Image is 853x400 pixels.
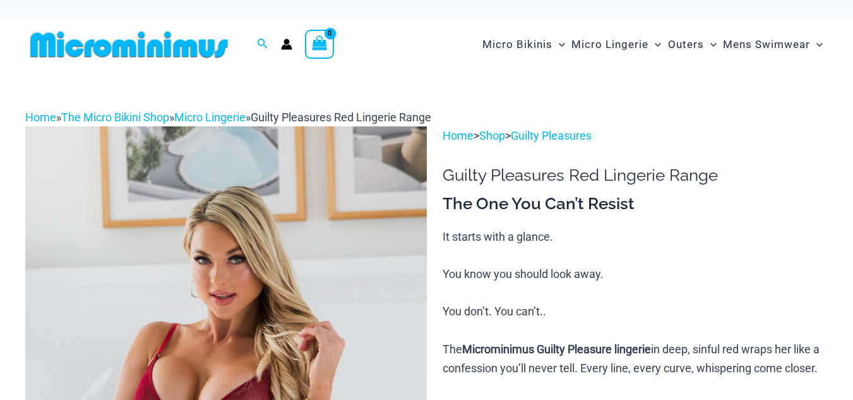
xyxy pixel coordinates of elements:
a: View Shopping Cart, empty [305,30,334,59]
a: Home [25,111,56,124]
span: Outers [668,28,704,61]
a: Micro Lingerie [174,111,246,124]
img: MM SHOP LOGO FLAT [25,30,233,59]
a: The Micro Bikini Shop [61,111,169,124]
h3: The One You Can’t Resist [443,193,828,215]
nav: Site Navigation [477,23,828,66]
a: OutersMenu ToggleMenu Toggle [665,25,720,64]
a: Search icon link [257,37,268,52]
p: > > [443,126,828,145]
a: Guilty Pleasures [511,129,592,142]
span: Micro Bikinis [482,28,552,61]
span: Guilty Pleasures Red Lingerie Range [251,111,431,124]
span: » » » [25,111,431,124]
a: Shop [479,129,505,142]
span: Mens Swimwear [723,28,810,61]
a: Micro BikinisMenu ToggleMenu Toggle [479,25,568,64]
h1: Guilty Pleasures Red Lingerie Range [443,166,828,185]
a: Mens SwimwearMenu ToggleMenu Toggle [720,25,826,64]
span: Menu Toggle [552,28,565,61]
b: Microminimus Guilty Pleasure lingerie [462,342,651,356]
span: Menu Toggle [810,28,823,61]
a: Home [443,129,474,142]
span: Menu Toggle [704,28,717,61]
span: Micro Lingerie [571,28,648,61]
a: Micro LingerieMenu ToggleMenu Toggle [568,25,664,64]
a: Account icon link [281,39,292,50]
span: Menu Toggle [648,28,661,61]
